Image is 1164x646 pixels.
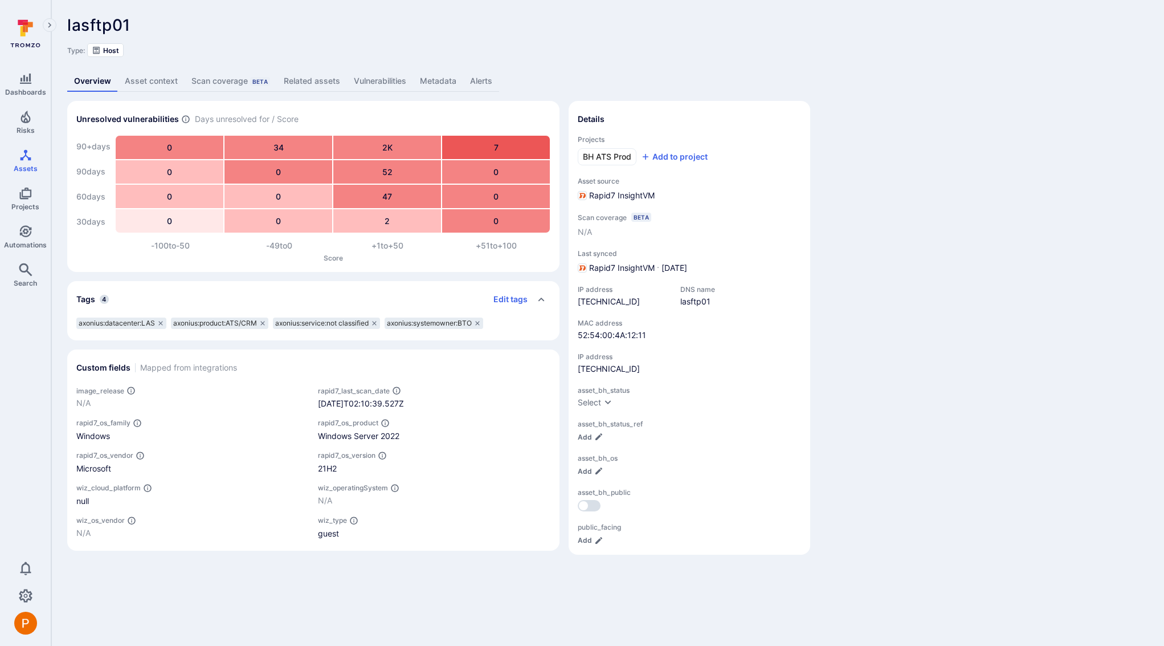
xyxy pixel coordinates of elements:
[318,527,550,539] div: guest
[318,516,347,525] span: wiz_type
[225,240,334,251] div: -49 to 0
[67,46,85,55] span: Type:
[641,151,708,162] div: Add to project
[103,46,119,55] span: Host
[76,516,125,525] span: wiz_os_vendor
[318,495,550,506] p: N/A
[347,71,413,92] a: Vulnerabilities
[76,430,309,442] div: Windows
[67,15,130,35] span: lasftp01
[277,71,347,92] a: Related assets
[76,294,95,305] h2: Tags
[413,71,463,92] a: Metadata
[5,88,46,96] span: Dashboards
[442,209,550,233] div: 0
[116,136,223,159] div: 0
[318,430,550,442] div: Windows Server 2022
[76,397,309,409] p: N/A
[578,330,669,341] span: 52:54:00:4A:12:11
[195,113,299,125] span: Days unresolved for / Score
[67,71,1148,92] div: Asset tabs
[79,319,155,328] span: axonius:datacenter:LAS
[318,387,390,395] span: rapid7_last_scan_date
[589,262,655,274] span: Rapid7 InsightVM
[578,420,801,428] span: asset_bh_status_ref
[333,185,441,208] div: 47
[14,279,37,287] span: Search
[680,285,715,294] span: DNS name
[631,213,651,222] div: Beta
[661,262,687,274] span: [DATE]
[4,241,47,249] span: Automations
[680,296,715,307] span: lasftp01
[578,249,801,258] span: Last synced
[578,319,669,327] span: MAC address
[76,451,133,460] span: rapid7_os_vendor
[578,113,605,125] h2: Details
[67,281,559,318] div: Collapse tags
[578,226,592,238] span: N/A
[318,397,550,409] div: [DATE]T02:10:39.527Z
[76,362,130,373] h2: Custom fields
[46,21,54,30] i: Expand navigation menu
[140,362,237,373] span: Mapped from integrations
[224,185,332,208] div: 0
[578,148,636,165] a: BH ATS Prod
[275,319,369,328] span: axonius:service:not classified
[578,363,669,375] span: [TECHNICAL_ID]
[116,209,223,233] div: 0
[116,185,223,208] div: 0
[224,136,332,159] div: 34
[76,484,141,492] span: wiz_cloud_platform
[318,484,388,492] span: wiz_operatingSystem
[76,210,111,233] div: 30 days
[43,18,56,32] button: Expand navigation menu
[224,209,332,233] div: 0
[578,352,669,361] span: IP address
[76,462,309,474] div: Microsoft
[100,295,109,304] span: 4
[333,209,441,233] div: 2
[442,240,551,251] div: +51 to +100
[578,213,627,222] span: Scan coverage
[442,160,550,184] div: 0
[273,318,380,329] div: axonius:service:not classified
[11,202,39,211] span: Projects
[578,433,603,441] button: Add
[463,71,499,92] a: Alerts
[442,136,550,159] div: 7
[578,454,801,462] span: asset_bh_os
[76,527,309,539] p: N/A
[76,318,166,329] div: axonius:datacenter:LAS
[578,190,655,201] div: Rapid7 InsightVM
[578,386,801,395] span: asset_bh_status
[657,262,659,274] p: ·
[578,177,801,185] span: Asset source
[578,488,801,497] span: asset_bh_public
[224,160,332,184] div: 0
[116,254,550,262] p: Score
[333,240,442,251] div: +1 to +50
[116,160,223,184] div: 0
[17,126,35,135] span: Risks
[118,71,185,92] a: Asset context
[578,536,603,545] button: Add
[76,160,111,183] div: 90 days
[76,419,130,427] span: rapid7_os_family
[387,319,472,328] span: axonius:systemowner:BTO
[181,113,190,125] span: Number of vulnerabilities in status ‘Open’ ‘Triaged’ and ‘In process’ divided by score and scanne...
[578,523,801,531] span: public_facing
[318,462,550,474] div: 21H2
[14,612,37,635] div: Peter Baker
[318,451,375,460] span: rapid7_os_version
[442,185,550,208] div: 0
[76,185,111,208] div: 60 days
[583,151,631,162] span: BH ATS Prod
[333,136,441,159] div: 2K
[385,318,483,329] div: axonius:systemowner:BTO
[76,387,124,395] span: image_release
[76,495,309,507] div: null
[173,319,257,328] span: axonius:product:ATS/CRM
[484,290,528,308] button: Edit tags
[14,164,38,173] span: Assets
